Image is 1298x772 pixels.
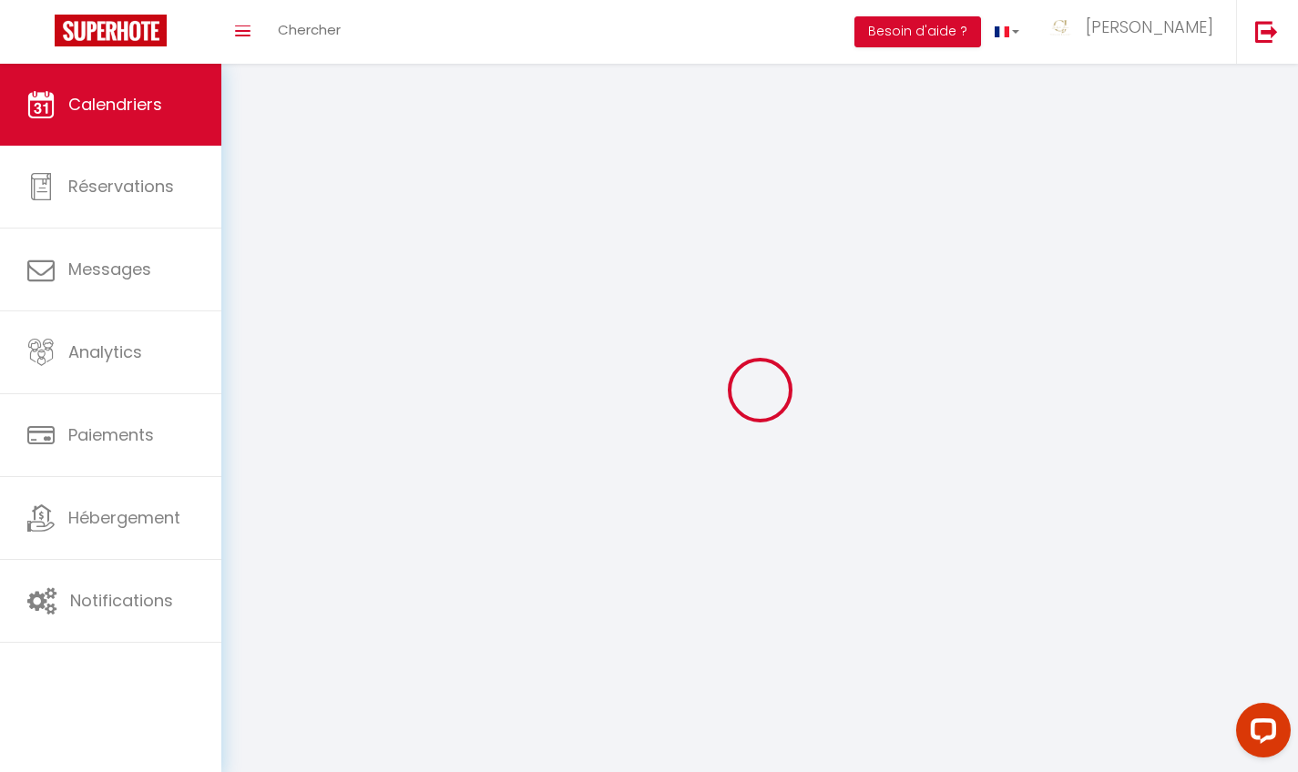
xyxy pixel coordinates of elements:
[278,20,341,39] span: Chercher
[55,15,167,46] img: Super Booking
[68,423,154,446] span: Paiements
[68,506,180,529] span: Hébergement
[1086,15,1213,38] span: [PERSON_NAME]
[1255,20,1278,43] img: logout
[1221,696,1298,772] iframe: LiveChat chat widget
[68,340,142,363] span: Analytics
[854,16,981,47] button: Besoin d'aide ?
[1047,19,1074,36] img: ...
[70,589,173,612] span: Notifications
[68,258,151,280] span: Messages
[68,175,174,198] span: Réservations
[68,93,162,116] span: Calendriers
